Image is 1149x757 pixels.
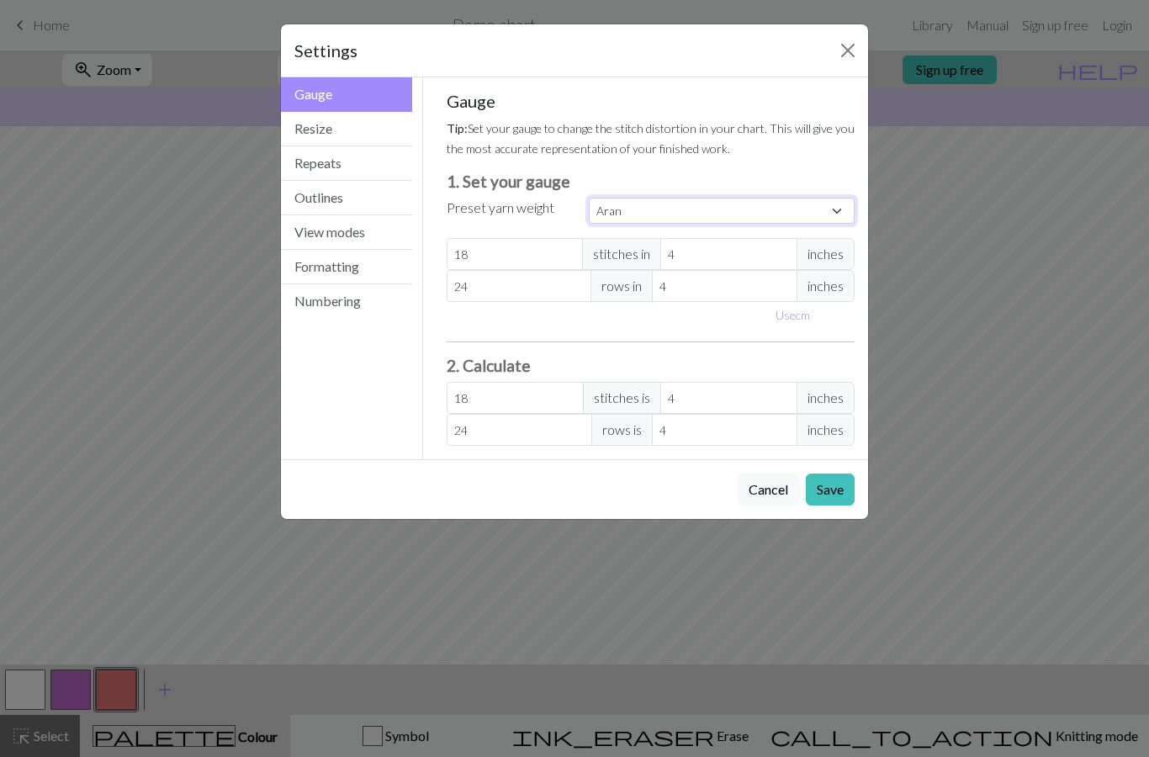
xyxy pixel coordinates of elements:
[447,121,855,156] small: Set your gauge to change the stitch distortion in your chart. This will give you the most accurat...
[294,38,357,63] h5: Settings
[281,215,412,250] button: View modes
[281,77,412,112] button: Gauge
[768,302,818,328] button: Usecm
[447,198,554,218] label: Preset yarn weight
[281,250,412,284] button: Formatting
[582,238,661,270] span: stitches in
[281,112,412,146] button: Resize
[447,356,855,375] h3: 2. Calculate
[447,121,468,135] strong: Tip:
[797,238,855,270] span: inches
[590,270,653,302] span: rows in
[281,181,412,215] button: Outlines
[834,37,861,64] button: Close
[281,146,412,181] button: Repeats
[447,91,855,111] h5: Gauge
[281,284,412,318] button: Numbering
[583,382,661,414] span: stitches is
[591,414,653,446] span: rows is
[797,382,855,414] span: inches
[447,172,855,191] h3: 1. Set your gauge
[806,474,855,506] button: Save
[738,474,799,506] button: Cancel
[797,414,855,446] span: inches
[797,270,855,302] span: inches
